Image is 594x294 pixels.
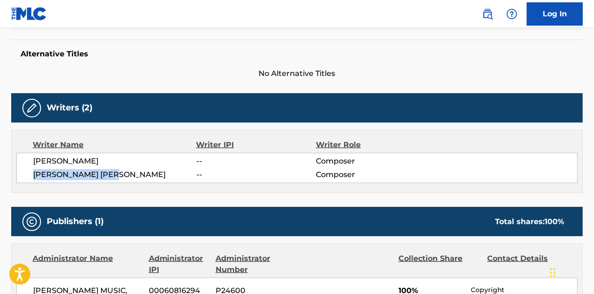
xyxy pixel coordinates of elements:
div: Administrator Number [216,253,297,275]
div: Contact Details [487,253,569,275]
div: Writer Name [33,139,196,150]
span: No Alternative Titles [11,68,583,79]
div: Drag [550,259,556,287]
a: Log In [527,2,583,26]
div: Administrator Name [33,253,142,275]
span: 100 % [545,217,564,226]
h5: Writers (2) [47,103,92,113]
h5: Alternative Titles [21,49,573,59]
span: [PERSON_NAME] [33,156,196,167]
span: Composer [316,169,425,180]
iframe: Chat Widget [547,249,594,294]
h5: Publishers (1) [47,216,104,227]
span: [PERSON_NAME] [PERSON_NAME] [33,169,196,180]
img: Publishers [26,216,37,227]
div: Writer IPI [196,139,316,150]
a: Public Search [478,5,497,23]
img: search [482,8,493,20]
div: Help [503,5,521,23]
span: -- [196,156,316,167]
div: Administrator IPI [149,253,209,275]
div: Collection Share [398,253,480,275]
img: Writers [26,103,37,114]
img: help [506,8,517,20]
div: Writer Role [316,139,425,150]
div: Total shares: [495,216,564,227]
img: MLC Logo [11,7,47,21]
span: Composer [316,156,425,167]
span: -- [196,169,316,180]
